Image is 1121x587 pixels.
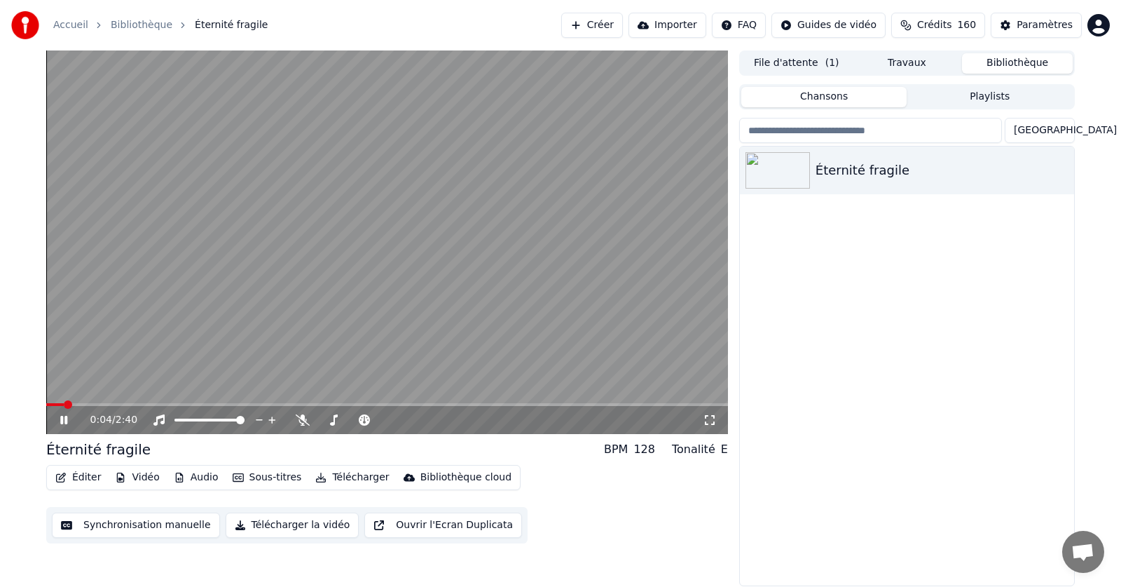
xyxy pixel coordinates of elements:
span: Crédits [917,18,951,32]
div: Paramètres [1017,18,1073,32]
button: Paramètres [991,13,1082,38]
span: Éternité fragile [195,18,268,32]
a: Accueil [53,18,88,32]
button: Audio [168,468,224,487]
img: youka [11,11,39,39]
button: Guides de vidéo [771,13,886,38]
button: Télécharger la vidéo [226,513,359,538]
button: Télécharger [310,468,394,487]
div: Bibliothèque cloud [420,471,511,485]
button: Sous-titres [227,468,308,487]
div: 128 [633,441,655,458]
button: Créer [561,13,623,38]
button: FAQ [712,13,766,38]
div: Éternité fragile [816,161,1068,180]
button: Synchronisation manuelle [52,513,220,538]
div: BPM [604,441,628,458]
button: Vidéo [109,468,165,487]
div: E [721,441,728,458]
button: Importer [628,13,706,38]
button: Playlists [907,87,1073,107]
button: Travaux [852,53,963,74]
span: 160 [957,18,976,32]
div: / [90,413,124,427]
button: File d'attente [741,53,852,74]
span: 0:04 [90,413,112,427]
a: Bibliothèque [111,18,172,32]
div: Tonalité [672,441,715,458]
div: Éternité fragile [46,440,151,459]
nav: breadcrumb [53,18,268,32]
span: ( 1 ) [825,56,839,70]
button: Éditer [50,468,106,487]
span: 2:40 [116,413,137,427]
button: Ouvrir l'Ecran Duplicata [364,513,522,538]
button: Crédits160 [891,13,985,38]
button: Chansons [741,87,907,107]
span: [GEOGRAPHIC_DATA] [1014,123,1117,137]
a: Ouvrir le chat [1062,531,1104,573]
button: Bibliothèque [962,53,1073,74]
